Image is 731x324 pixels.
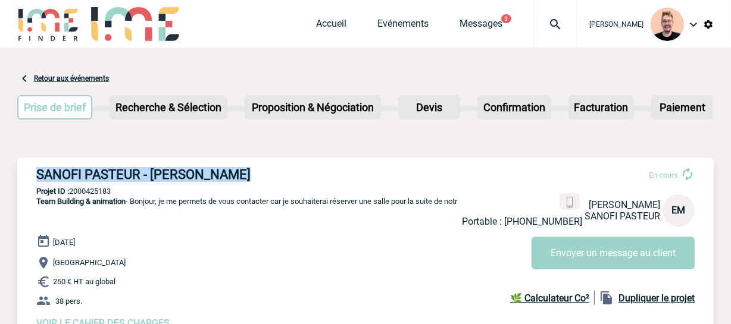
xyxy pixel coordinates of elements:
a: Retour aux événements [34,74,109,83]
p: Paiement [652,96,712,118]
img: IME-Finder [17,7,79,41]
p: Facturation [570,96,633,118]
button: Envoyer un message au client [532,237,695,269]
img: 129741-1.png [651,8,684,41]
a: Evénements [377,18,429,34]
h3: SANOFI PASTEUR - [PERSON_NAME] [36,167,393,182]
span: 38 pers. [55,297,82,306]
p: Confirmation [479,96,550,118]
p: Devis [399,96,459,118]
img: portable.png [564,197,575,207]
p: Portable : [PHONE_NUMBER] [462,216,582,227]
span: - Bonjour, je me permets de vous contacter car je souhaiterai réserver une salle pour la suite de... [36,197,457,206]
a: 🌿 Calculateur Co² [510,291,595,305]
span: SANOFI PASTEUR [585,210,660,222]
span: Team Building & animation [36,197,126,206]
span: [GEOGRAPHIC_DATA] [53,259,126,268]
b: 🌿 Calculateur Co² [510,292,589,304]
p: Recherche & Sélection [111,96,226,118]
span: [PERSON_NAME] [589,20,643,29]
span: 250 € HT au global [53,278,115,287]
p: 2000425183 [17,187,714,196]
span: [DATE] [53,238,75,247]
span: [PERSON_NAME] [589,199,660,210]
span: En cours [649,171,678,180]
span: EM [672,205,686,216]
a: Accueil [316,18,346,34]
b: Dupliquer le projet [618,292,695,304]
b: Projet ID : [36,187,69,196]
a: Messages [460,18,502,34]
button: 3 [501,14,511,23]
p: Proposition & Négociation [246,96,380,118]
img: file_copy-black-24dp.png [599,291,614,305]
p: Prise de brief [18,96,91,118]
